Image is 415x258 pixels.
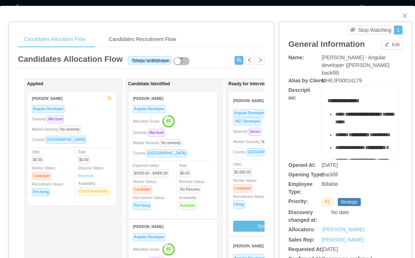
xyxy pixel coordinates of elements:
[233,195,265,206] span: Recruitment Status:
[322,86,398,160] div: rdw-wrapper
[322,226,364,233] a: [PERSON_NAME]
[233,201,245,209] span: Hiring
[322,181,338,187] span: Billable
[233,130,264,134] span: Seniority:
[32,150,46,162] span: Offer:
[288,237,315,243] b: Sales Rep:
[32,97,63,101] strong: [PERSON_NAME]
[133,131,168,135] span: Seniority:
[133,151,190,155] span: Country:
[233,179,257,190] span: Worker Status:
[133,164,172,175] span: Expected salary:
[179,196,199,207] span: Availability:
[248,128,261,136] span: Senior
[382,41,403,49] button: icon: editEdit
[133,202,151,210] span: Pre-hiring
[133,225,164,229] strong: [PERSON_NAME]
[233,162,255,174] span: Offer:
[261,138,282,146] span: No seniority
[133,180,157,191] span: Worker Status:
[78,166,104,178] span: Resume Status:
[322,78,362,83] span: MHEJP00014179
[322,55,389,76] span: [PERSON_NAME] - Angular developer ([PERSON_NAME] backfill)
[233,99,264,103] strong: [PERSON_NAME]
[322,198,333,206] span: P2
[18,53,123,65] article: Candidates Allocation Flow
[288,227,315,232] b: Allocators:
[288,38,365,50] article: General Information
[394,26,403,34] button: 1
[233,109,266,117] span: Angular Developer
[338,198,361,206] span: Strategic
[78,150,93,162] span: Rate
[148,129,165,137] span: Mid level
[32,182,64,194] span: Recruitment Status:
[179,164,194,175] span: Rate
[32,172,51,180] span: Candidate
[78,187,109,195] span: Check Availability
[256,56,265,65] button: icon: right
[233,221,313,232] button: Send to sales
[133,141,185,145] span: Market Seniority:
[331,209,349,215] span: No date
[233,243,296,248] strong: [PERSON_NAME] [PERSON_NAME]
[133,196,165,207] span: Recruitment Status:
[78,182,112,193] span: Availability:
[46,136,86,144] span: [GEOGRAPHIC_DATA]
[175,55,186,63] button: icon: edit
[233,150,290,154] span: Country:
[128,56,172,64] span: Ready for interview
[247,148,287,156] span: [GEOGRAPHIC_DATA]
[32,105,64,113] span: Angular Developer
[167,119,171,123] text: 83
[322,172,338,177] span: Backfill
[347,26,395,34] button: icon: eye-invisibleStop Watching
[133,233,165,241] span: Angular Developer
[288,55,304,60] b: Name:
[288,246,323,252] b: Requested At:
[32,127,84,131] span: Market Seniority:
[179,202,196,210] span: Available
[288,209,317,223] b: Discovery changed at:
[233,140,285,144] span: Market Seniority:
[288,181,313,195] b: Employee Type:
[167,247,171,251] text: 83
[233,184,252,192] span: Candidate
[107,96,112,101] span: team
[328,97,392,170] div: rdw-editor
[32,166,56,178] span: Worker Status:
[233,168,252,176] span: $5,000.00
[78,173,94,179] a: Resume1
[133,247,160,251] span: Allocation Score:
[160,115,175,127] button: 83
[103,31,182,48] div: Candidates Recruitment Flow
[133,186,152,194] span: Candidate
[133,169,169,177] span: $4200.00 - $4800.00
[235,56,243,65] button: icon: usergroup-add
[288,172,324,177] b: Opening Type:
[288,87,310,101] b: Description:
[228,81,331,87] h1: Ready for Interview
[133,119,160,123] span: Allocation Score:
[395,6,415,26] button: Close
[179,186,201,194] span: No Resume
[288,162,316,168] b: Opened At:
[179,180,205,191] span: Resume Status:
[32,117,67,121] span: Seniority:
[245,56,254,65] button: icon: left
[78,156,90,164] span: $0.00
[322,246,338,252] span: [DATE]
[32,188,50,196] span: Pre-hiring
[133,97,164,101] strong: [PERSON_NAME]
[233,117,261,126] span: .NET Developer
[147,149,187,157] span: [GEOGRAPHIC_DATA]
[128,81,231,87] h1: Candidate Identified
[179,169,191,177] span: $0.00
[32,138,89,142] span: Country:
[27,81,130,87] h1: Applied
[47,115,64,123] span: Mid level
[160,243,175,255] button: 83
[160,139,182,147] span: No seniority
[322,237,364,243] a: [PERSON_NAME]
[288,78,325,83] b: Alias by Client:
